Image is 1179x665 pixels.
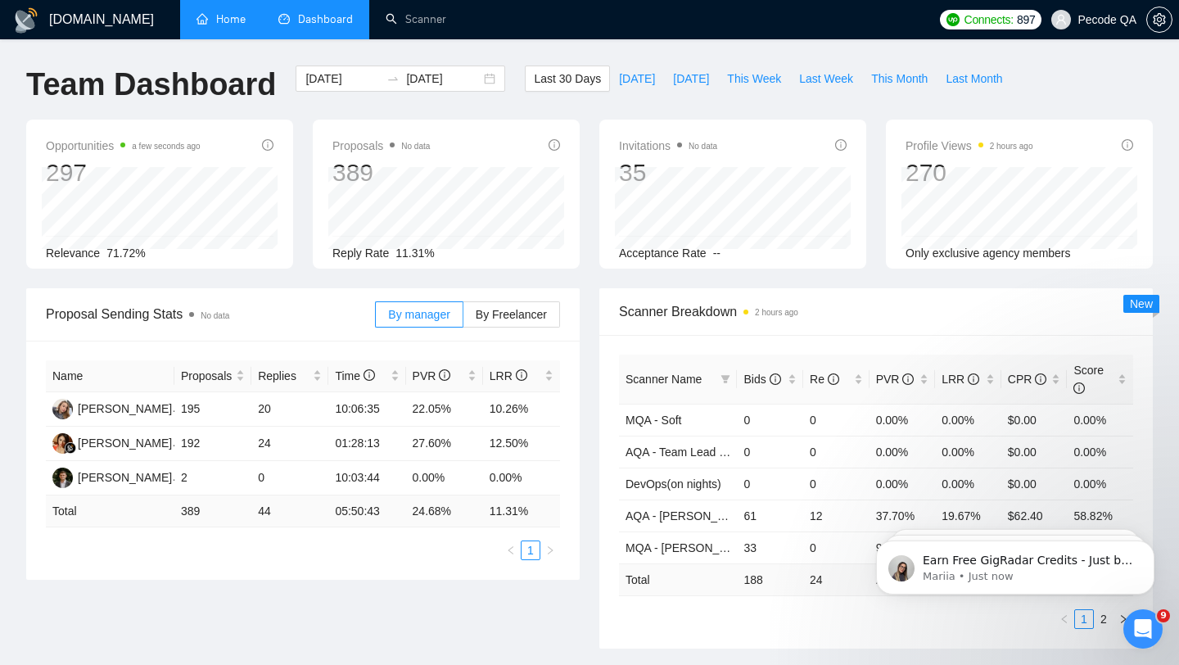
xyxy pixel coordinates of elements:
[803,404,870,436] td: 0
[52,468,73,488] img: MV
[870,436,936,468] td: 0.00%
[964,11,1014,29] span: Connects:
[106,247,145,260] span: 71.72%
[906,247,1071,260] span: Only exclusive agency members
[990,142,1033,151] time: 2 hours ago
[46,247,100,260] span: Relevance
[737,500,803,532] td: 61
[906,136,1033,156] span: Profile Views
[262,139,273,151] span: info-circle
[174,360,251,392] th: Proposals
[132,142,200,151] time: a few seconds ago
[713,247,720,260] span: --
[490,369,527,382] span: LRR
[388,308,449,321] span: By manager
[737,563,803,595] td: 188
[65,442,76,454] img: gigradar-bm.png
[1008,373,1046,386] span: CPR
[46,304,375,324] span: Proposal Sending Stats
[406,392,483,427] td: 22.05%
[717,367,734,391] span: filter
[1073,382,1085,394] span: info-circle
[968,373,979,385] span: info-circle
[406,427,483,461] td: 27.60%
[540,541,560,560] li: Next Page
[516,369,527,381] span: info-circle
[332,157,430,188] div: 389
[942,373,979,386] span: LRR
[386,72,400,85] span: to
[483,495,560,527] td: 11.31 %
[935,436,1001,468] td: 0.00%
[174,392,251,427] td: 195
[174,461,251,495] td: 2
[626,414,681,427] a: MQA - Soft
[937,66,1011,92] button: Last Month
[720,374,730,384] span: filter
[181,367,233,385] span: Proposals
[790,66,862,92] button: Last Week
[386,72,400,85] span: swap-right
[1035,373,1046,385] span: info-circle
[174,495,251,527] td: 389
[851,506,1179,621] iframe: Intercom notifications message
[46,136,201,156] span: Opportunities
[332,136,430,156] span: Proposals
[278,13,290,25] span: dashboard
[335,369,374,382] span: Time
[1067,436,1133,468] td: 0.00%
[251,392,328,427] td: 20
[835,139,847,151] span: info-circle
[305,70,380,88] input: Start date
[52,436,172,449] a: MV[PERSON_NAME]
[46,157,201,188] div: 297
[1001,500,1068,532] td: $62.40
[626,477,721,491] a: DevOps(on nights)
[743,373,780,386] span: Bids
[251,495,328,527] td: 44
[737,532,803,563] td: 33
[803,468,870,500] td: 0
[401,142,430,151] span: No data
[251,427,328,461] td: 24
[626,373,702,386] span: Scanner Name
[626,509,818,522] a: AQA - [PERSON_NAME] (autobid on)
[52,433,73,454] img: MV
[540,541,560,560] button: right
[46,495,174,527] td: Total
[521,541,540,560] li: 1
[1146,7,1172,33] button: setting
[26,66,276,104] h1: Team Dashboard
[52,470,172,483] a: MV[PERSON_NAME]
[364,369,375,381] span: info-circle
[1067,404,1133,436] td: 0.00%
[803,532,870,563] td: 0
[1123,609,1163,649] iframe: Intercom live chat
[549,139,560,151] span: info-circle
[386,12,446,26] a: searchScanner
[810,373,839,386] span: Re
[799,70,853,88] span: Last Week
[946,70,1002,88] span: Last Month
[545,545,555,555] span: right
[902,373,914,385] span: info-circle
[871,70,928,88] span: This Month
[1001,468,1068,500] td: $0.00
[737,468,803,500] td: 0
[1001,404,1068,436] td: $0.00
[619,247,707,260] span: Acceptance Rate
[501,541,521,560] button: left
[406,461,483,495] td: 0.00%
[1067,500,1133,532] td: 58.82%
[619,136,717,156] span: Invitations
[737,436,803,468] td: 0
[870,404,936,436] td: 0.00%
[525,66,610,92] button: Last 30 Days
[862,66,937,92] button: This Month
[727,70,781,88] span: This Week
[1001,436,1068,468] td: $0.00
[1147,13,1172,26] span: setting
[258,367,309,385] span: Replies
